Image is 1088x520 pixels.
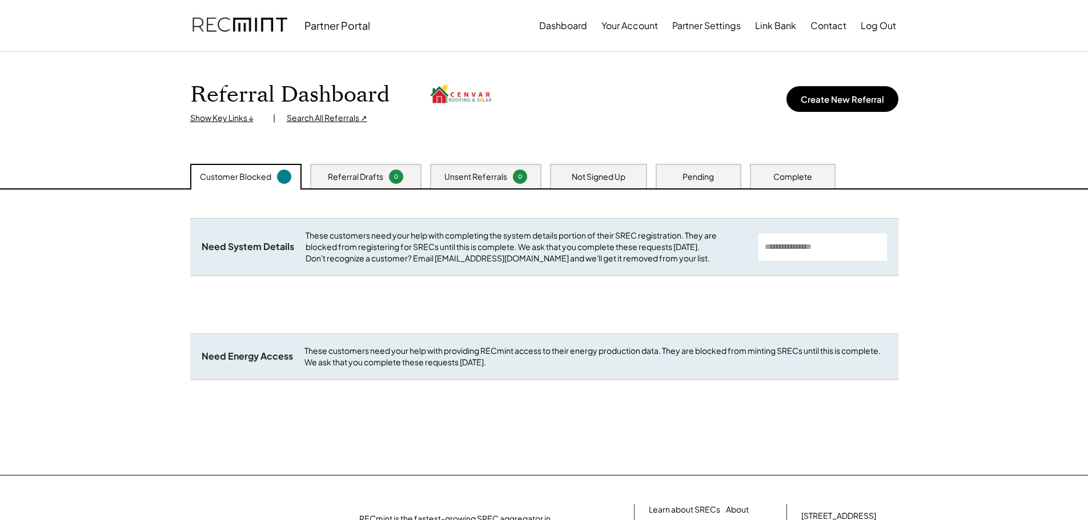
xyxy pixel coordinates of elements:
[190,82,390,108] h1: Referral Dashboard
[682,171,714,183] div: Pending
[810,14,846,37] button: Contact
[572,171,625,183] div: Not Signed Up
[192,6,287,45] img: recmint-logotype%403x.png
[726,504,749,515] a: About
[515,172,525,181] div: 0
[861,14,896,37] button: Log Out
[202,241,294,253] div: Need System Details
[429,80,492,110] img: cenvar%20solar.png
[328,171,383,183] div: Referral Drafts
[273,112,275,124] div: |
[306,230,747,264] div: These customers need your help with completing the system details portion of their SREC registrat...
[649,504,720,515] a: Learn about SRECs
[200,171,271,183] div: Customer Blocked
[786,86,898,112] button: Create New Referral
[444,171,507,183] div: Unsent Referrals
[755,14,796,37] button: Link Bank
[202,350,293,362] div: Need Energy Access
[190,112,262,124] div: Show Key Links ↓
[601,14,658,37] button: Your Account
[287,112,367,124] div: Search All Referrals ↗
[304,345,887,368] div: These customers need your help with providing RECmint access to their energy production data. The...
[304,19,370,32] div: Partner Portal
[391,172,402,181] div: 0
[773,171,812,183] div: Complete
[672,14,741,37] button: Partner Settings
[539,14,587,37] button: Dashboard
